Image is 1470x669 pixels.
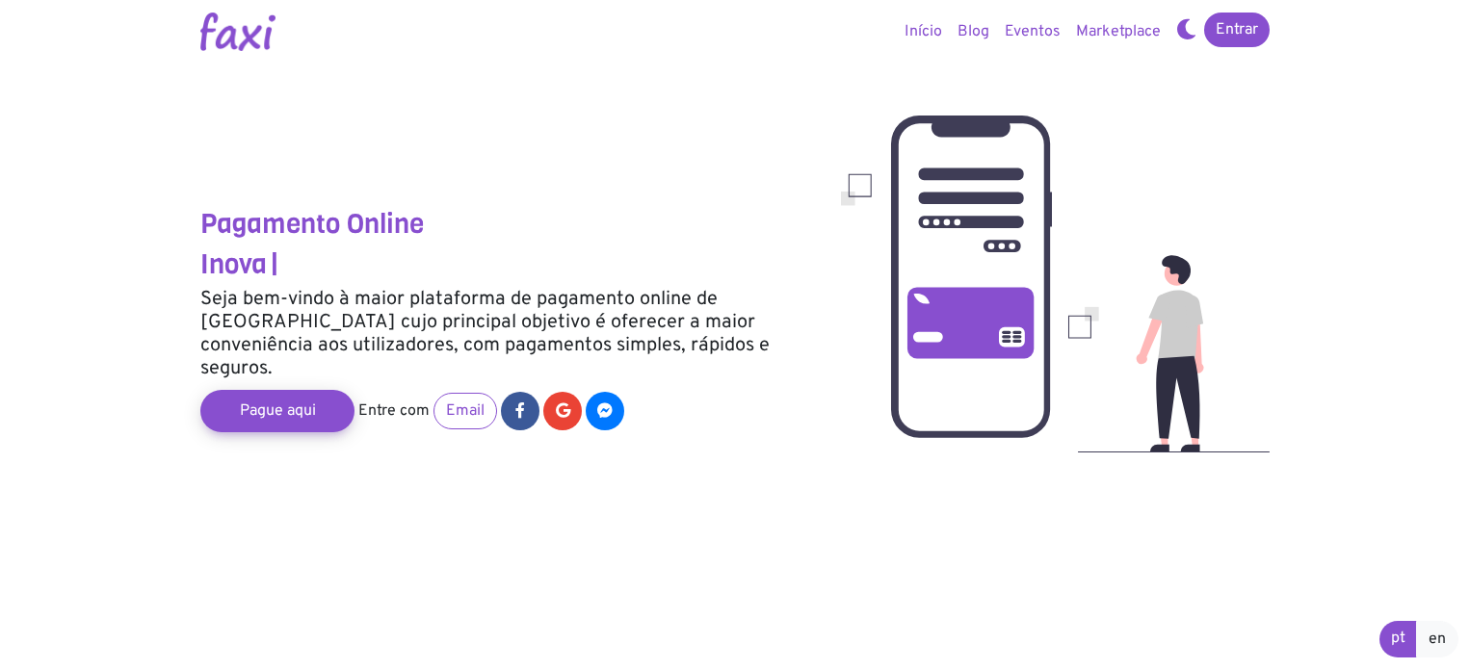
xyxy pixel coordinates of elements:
[200,13,276,51] img: Logotipo Faxi Online
[433,393,497,429] a: Email
[950,13,997,51] a: Blog
[200,208,812,241] h3: Pagamento Online
[1068,13,1168,51] a: Marketplace
[997,13,1068,51] a: Eventos
[897,13,950,51] a: Início
[1204,13,1270,47] a: Entrar
[200,246,267,282] span: Inova
[200,390,354,432] a: Pague aqui
[1379,621,1417,657] a: pt
[200,288,812,380] h5: Seja bem-vindo à maior plataforma de pagamento online de [GEOGRAPHIC_DATA] cujo principal objetiv...
[358,401,430,421] span: Entre com
[1416,621,1458,657] a: en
